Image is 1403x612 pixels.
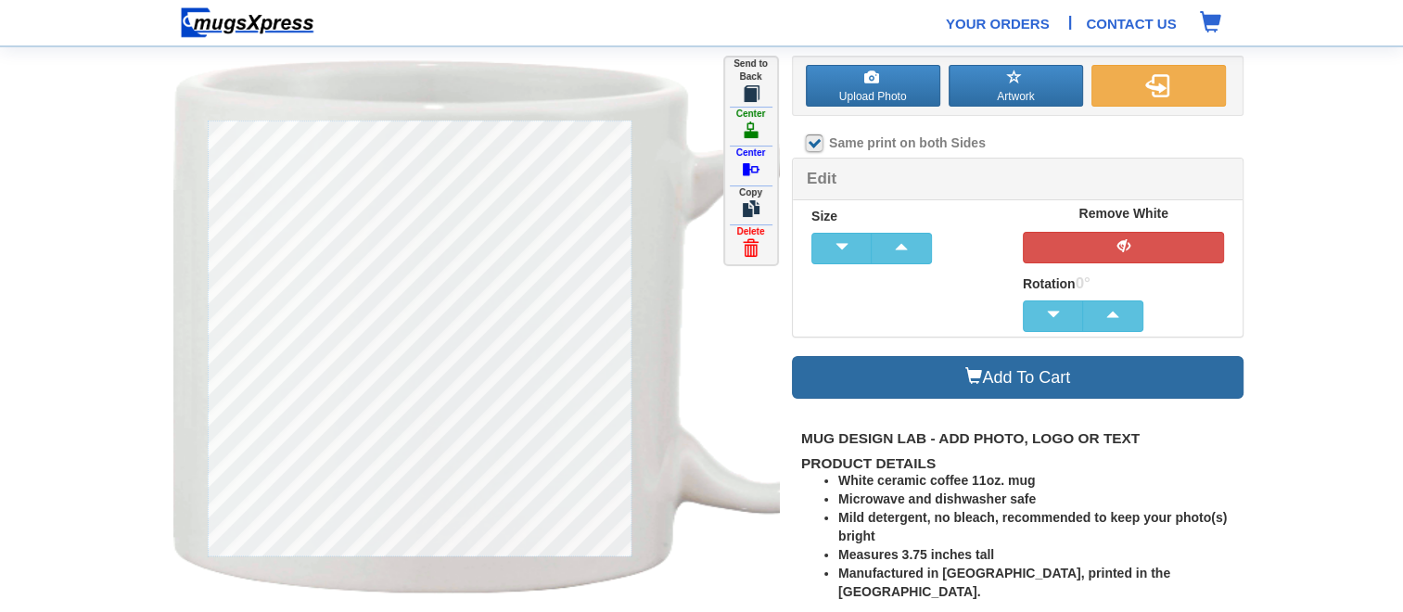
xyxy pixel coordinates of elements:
a: Contact Us [1086,14,1176,33]
b: Edit [807,170,836,187]
img: Awhite.gif [173,56,930,600]
img: mugsexpress logo [180,6,315,39]
span: 0° [1076,274,1091,292]
a: Home [173,14,322,29]
label: Delete [728,225,772,260]
label: Send to Back [725,57,777,105]
label: Remove White [1023,205,1225,223]
label: Upload Photo [806,65,940,107]
b: Measures 3.75 inches tall [838,547,994,562]
label: Rotation [1023,273,1225,295]
label: Size [811,205,1014,227]
h2: Product Details [801,456,1244,472]
b: Mild detergent, no bleach, recommended to keep your photo(s) bright [838,510,1227,543]
label: Copy [731,186,771,221]
img: flipw.png [1145,74,1168,97]
h1: Mug Design Lab - Add photo, logo or Text [801,431,1244,447]
b: Microwave and dishwasher safe [838,491,1036,506]
label: Center Horizontally [728,108,774,142]
span: | [1068,11,1073,33]
button: Artwork [949,65,1083,107]
label: Center Vertically [728,147,774,181]
a: Your Orders [946,14,1050,33]
a: Add To Cart [792,356,1244,400]
b: Manufactured in [GEOGRAPHIC_DATA], printed in the [GEOGRAPHIC_DATA]. [838,566,1170,599]
b: White ceramic coffee 11oz. mug [838,473,1035,488]
b: Same print on both Sides [829,135,986,150]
